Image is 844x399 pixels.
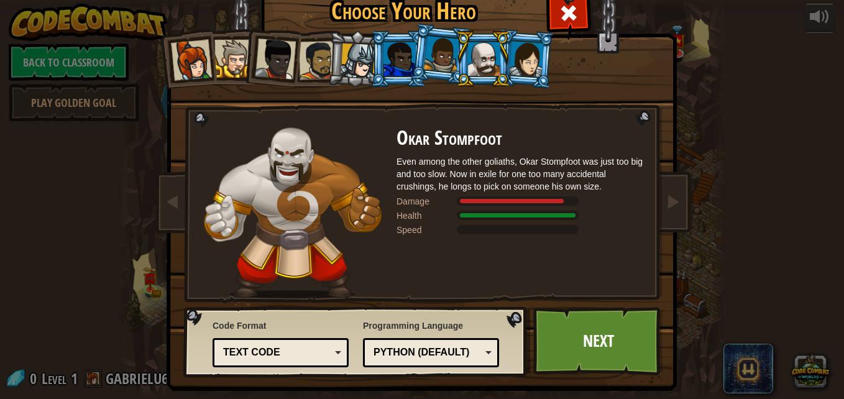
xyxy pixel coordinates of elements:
[363,319,499,332] span: Programming Language
[397,195,459,208] div: Damage
[241,26,302,87] li: Lady Ida Justheart
[397,195,645,208] div: Deals 160% of listed Warrior weapon damage.
[397,155,645,193] div: Even among the other goliaths, Okar Stompfoot was just too big and too slow. Now in exile for one...
[397,224,459,236] div: Speed
[204,127,381,298] img: goliath-pose.png
[455,30,511,87] li: Okar Stompfoot
[495,29,555,89] li: Illia Shieldsmith
[370,30,426,87] li: Gordon the Stalwart
[183,307,530,378] img: language-selector-background.png
[327,29,386,89] li: Hattori Hanzō
[397,224,645,236] div: Moves at 4 meters per second.
[374,346,481,360] div: Python (Default)
[533,307,663,375] a: Next
[157,28,218,89] li: Captain Anya Weston
[410,23,471,85] li: Arryn Stonewall
[397,209,645,222] div: Gains 200% of listed Warrior armor health.
[397,209,459,222] div: Health
[285,30,342,88] li: Alejandro the Duelist
[223,346,331,360] div: Text code
[213,319,349,332] span: Code Format
[397,127,645,149] h2: Okar Stompfoot
[201,29,257,85] li: Sir Tharin Thunderfist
